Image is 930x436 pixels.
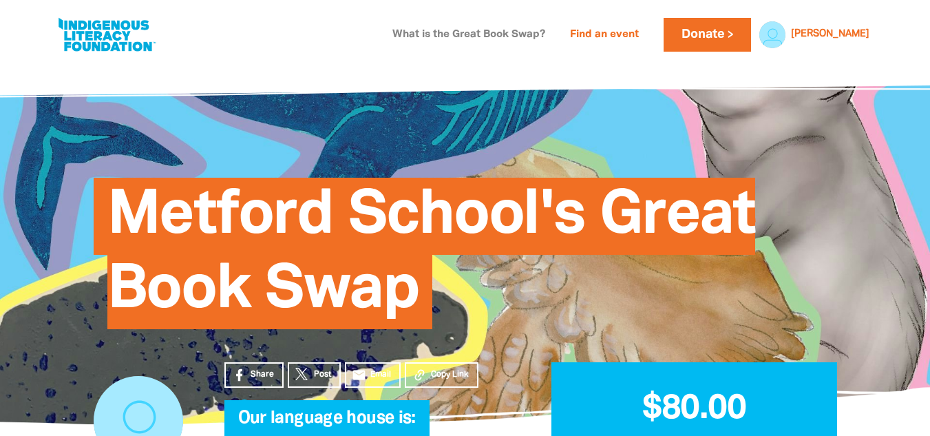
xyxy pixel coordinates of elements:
span: Post [314,368,331,381]
a: Post [288,362,341,388]
h6: My Team [224,423,510,431]
span: Email [370,368,391,381]
span: Copy Link [431,368,469,381]
a: Donate [664,18,750,52]
a: Share [224,362,284,388]
a: Find an event [562,24,647,46]
a: [PERSON_NAME] [791,30,869,39]
span: Metford School's Great Book Swap [107,188,756,329]
button: Copy Link [405,362,478,388]
span: $80.00 [642,393,746,425]
i: email [352,368,366,382]
a: What is the Great Book Swap? [384,24,553,46]
a: emailEmail [345,362,401,388]
span: Share [251,368,274,381]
